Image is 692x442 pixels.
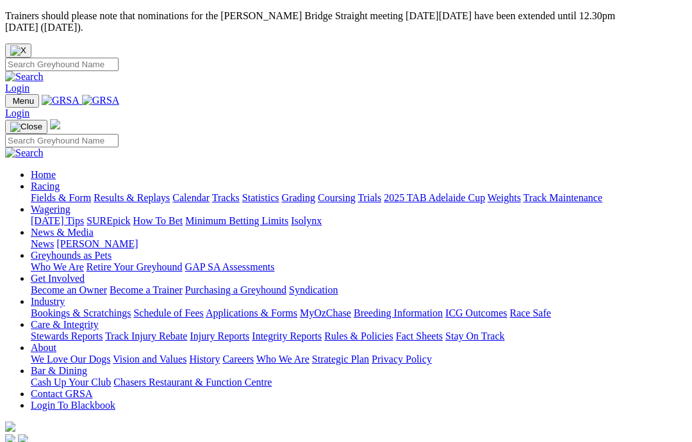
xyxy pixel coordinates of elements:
[86,215,130,226] a: SUREpick
[31,215,84,226] a: [DATE] Tips
[56,238,138,249] a: [PERSON_NAME]
[445,307,507,318] a: ICG Outcomes
[358,192,381,203] a: Trials
[31,227,94,238] a: News & Media
[31,307,687,319] div: Industry
[31,296,65,307] a: Industry
[31,377,687,388] div: Bar & Dining
[189,354,220,364] a: History
[222,354,254,364] a: Careers
[396,331,443,341] a: Fact Sheets
[113,354,186,364] a: Vision and Values
[354,307,443,318] a: Breeding Information
[10,122,42,132] img: Close
[31,238,687,250] div: News & Media
[282,192,315,203] a: Grading
[5,58,119,71] input: Search
[86,261,183,272] a: Retire Your Greyhound
[50,119,60,129] img: logo-grsa-white.png
[31,284,687,296] div: Get Involved
[105,331,187,341] a: Track Injury Rebate
[212,192,240,203] a: Tracks
[31,354,110,364] a: We Love Our Dogs
[113,377,272,388] a: Chasers Restaurant & Function Centre
[185,215,288,226] a: Minimum Betting Limits
[31,169,56,180] a: Home
[31,250,111,261] a: Greyhounds as Pets
[372,354,432,364] a: Privacy Policy
[5,120,47,134] button: Toggle navigation
[110,284,183,295] a: Become a Trainer
[190,331,249,341] a: Injury Reports
[31,400,115,411] a: Login To Blackbook
[31,365,87,376] a: Bar & Dining
[82,95,120,106] img: GRSA
[94,192,170,203] a: Results & Replays
[488,192,521,203] a: Weights
[31,181,60,192] a: Racing
[31,342,56,353] a: About
[31,192,91,203] a: Fields & Form
[13,96,34,106] span: Menu
[445,331,504,341] a: Stay On Track
[5,44,31,58] button: Close
[5,134,119,147] input: Search
[5,422,15,432] img: logo-grsa-white.png
[10,45,26,56] img: X
[5,83,29,94] a: Login
[318,192,356,203] a: Coursing
[289,284,338,295] a: Syndication
[31,319,99,330] a: Care & Integrity
[256,354,309,364] a: Who We Are
[384,192,485,203] a: 2025 TAB Adelaide Cup
[5,94,39,108] button: Toggle navigation
[31,331,687,342] div: Care & Integrity
[31,215,687,227] div: Wagering
[312,354,369,364] a: Strategic Plan
[5,108,29,119] a: Login
[42,95,79,106] img: GRSA
[5,147,44,159] img: Search
[31,331,103,341] a: Stewards Reports
[31,377,111,388] a: Cash Up Your Club
[523,192,602,203] a: Track Maintenance
[185,284,286,295] a: Purchasing a Greyhound
[31,284,107,295] a: Become an Owner
[509,307,550,318] a: Race Safe
[31,388,92,399] a: Contact GRSA
[31,307,131,318] a: Bookings & Scratchings
[300,307,351,318] a: MyOzChase
[31,192,687,204] div: Racing
[252,331,322,341] a: Integrity Reports
[31,261,687,273] div: Greyhounds as Pets
[291,215,322,226] a: Isolynx
[242,192,279,203] a: Statistics
[324,331,393,341] a: Rules & Policies
[5,71,44,83] img: Search
[31,238,54,249] a: News
[5,10,687,33] p: Trainers should please note that nominations for the [PERSON_NAME] Bridge Straight meeting [DATE]...
[31,273,85,284] a: Get Involved
[133,215,183,226] a: How To Bet
[206,307,297,318] a: Applications & Forms
[172,192,210,203] a: Calendar
[31,354,687,365] div: About
[31,261,84,272] a: Who We Are
[185,261,275,272] a: GAP SA Assessments
[133,307,203,318] a: Schedule of Fees
[31,204,70,215] a: Wagering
